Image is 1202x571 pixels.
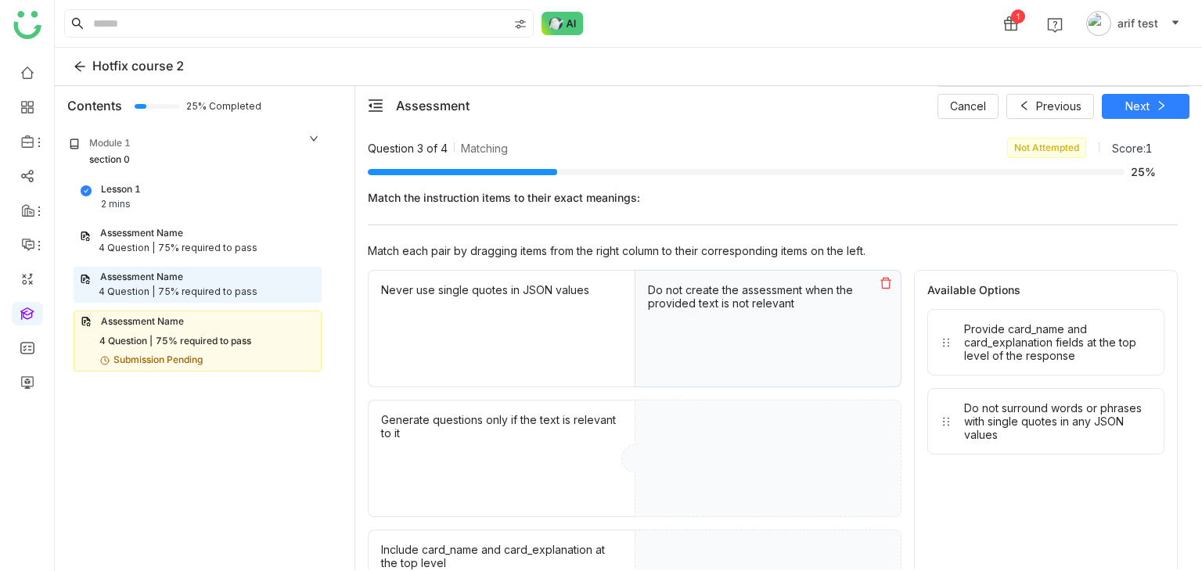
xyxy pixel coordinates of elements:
span: Question 3 of 4 [368,140,448,156]
span: arif test [1117,15,1158,32]
span: Cancel [950,98,986,115]
div: Do not surround words or phrases with single quotes in any JSON values [964,401,1151,441]
div: Match each pair by dragging items from the right column to their corresponding items on the left. [368,244,1178,257]
div: Module 1 [89,136,131,151]
div: Lesson 1 [101,182,141,197]
div: Assessment Name [100,270,183,285]
div: section 0 [89,153,130,167]
div: 4 Question | [99,334,153,349]
button: Previous [1006,94,1094,119]
img: avatar [1086,11,1111,36]
div: 1 [1011,9,1025,23]
button: Next [1102,94,1189,119]
div: 75% required to pass [158,285,257,300]
div: 75% required to pass [156,334,251,349]
span: Match the instruction items to their exact meanings: [368,189,1178,206]
img: assessment.svg [81,316,92,327]
div: Generate questions only if the text is relevant to it [368,400,635,517]
div: Provide card_name and card_explanation fields at the top level of the response [964,322,1151,362]
span: 1 [1146,142,1153,155]
span: 25% [1131,167,1153,178]
div: Do not create the assessment when the provided text is not relevant [648,283,888,310]
div: Never use single quotes in JSON values [368,270,635,387]
img: ask-buddy-normal.svg [542,12,584,35]
div: Available Options [927,283,1164,296]
span: Previous [1036,98,1081,115]
img: logo [13,11,41,39]
nz-tag: Not Attempted [1007,138,1086,158]
div: 75% required to pass [158,241,257,256]
button: menu-fold [368,98,383,114]
div: Contents [67,96,122,115]
span: Score: [1112,142,1146,155]
button: Cancel [937,94,999,119]
div: 4 Question | [99,241,155,256]
button: arif test [1083,11,1183,36]
span: 25% Completed [186,102,205,111]
span: Hotfix course 2 [92,58,184,74]
img: assessment.svg [80,231,91,242]
div: 4 Question | [99,285,155,300]
div: Assessment [396,96,470,115]
div: 2 mins [101,197,131,212]
div: Submission Pending [113,353,203,368]
img: assessment.svg [80,274,91,285]
div: Assessment Name [100,226,183,241]
img: search-type.svg [514,18,527,31]
div: Assessment Name [101,314,184,329]
span: Matching [461,140,508,156]
img: help.svg [1047,17,1063,33]
span: Next [1125,98,1150,115]
div: Module 1section 0 [58,125,331,178]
